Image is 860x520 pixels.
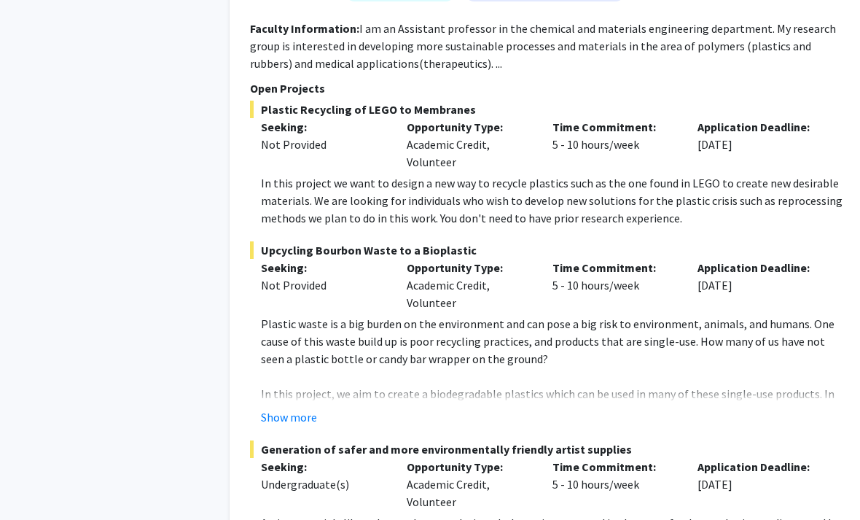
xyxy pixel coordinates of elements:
[542,260,687,312] div: 5 - 10 hours/week
[261,136,385,154] div: Not Provided
[261,260,385,277] p: Seeking:
[687,260,832,312] div: [DATE]
[542,119,687,171] div: 5 - 10 hours/week
[396,260,542,312] div: Academic Credit, Volunteer
[261,459,385,476] p: Seeking:
[261,409,317,427] button: Show more
[396,119,542,171] div: Academic Credit, Volunteer
[552,119,676,136] p: Time Commitment:
[250,441,843,459] span: Generation of safer and more environmentally friendly artist supplies
[261,175,843,228] p: In this project we want to design a new way to recycle plastics such as the one found in LEGO to ...
[697,459,821,476] p: Application Deadline:
[250,242,843,260] span: Upcycling Bourbon Waste to a Bioplastic
[407,119,531,136] p: Opportunity Type:
[407,260,531,277] p: Opportunity Type:
[250,80,843,98] p: Open Projects
[687,119,832,171] div: [DATE]
[687,459,832,511] div: [DATE]
[697,119,821,136] p: Application Deadline:
[250,22,359,36] b: Faculty Information:
[407,459,531,476] p: Opportunity Type:
[552,459,676,476] p: Time Commitment:
[396,459,542,511] div: Academic Credit, Volunteer
[250,101,843,119] span: Plastic Recycling of LEGO to Membranes
[11,454,62,509] iframe: Chat
[552,260,676,277] p: Time Commitment:
[261,316,843,368] p: Plastic waste is a big burden on the environment and can pose a big risk to environment, animals,...
[261,277,385,295] div: Not Provided
[261,386,843,473] p: In this project, we aim to create a biodegradable plastics which can be used in many of these sin...
[542,459,687,511] div: 5 - 10 hours/week
[261,476,385,494] div: Undergraduate(s)
[261,119,385,136] p: Seeking:
[697,260,821,277] p: Application Deadline:
[250,22,836,71] fg-read-more: I am an Assistant professor in the chemical and materials engineering department. My research gro...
